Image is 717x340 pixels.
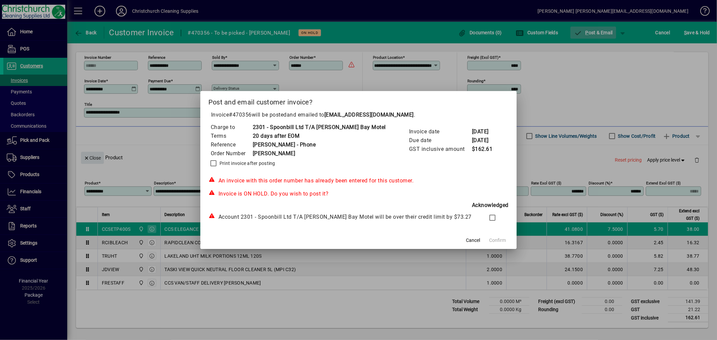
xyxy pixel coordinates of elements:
td: $162.61 [472,145,499,154]
td: Terms [210,132,252,140]
td: Reference [210,140,252,149]
span: and emailed to [287,112,414,118]
div: Account 2301 - Spoonbill Ltd T/A [PERSON_NAME] Bay Motel will be over their credit limit by $73.27 [208,213,476,221]
label: Print invoice after posting [218,160,275,167]
td: [DATE] [472,127,499,136]
div: An invoice with this order number has already been entered for this customer. [208,177,509,185]
td: [DATE] [472,136,499,145]
td: Order Number [210,149,252,158]
td: 2301 - Spoonbill Ltd T/A [PERSON_NAME] Bay Motel [252,123,386,132]
td: [PERSON_NAME] - Phone [252,140,386,149]
p: Invoice will be posted . [208,111,509,119]
b: [EMAIL_ADDRESS][DOMAIN_NAME] [324,112,414,118]
div: Invoice is ON HOLD. Do you wish to post it? [208,190,509,198]
span: #470356 [229,112,252,118]
button: Cancel [462,234,484,246]
td: Invoice date [409,127,472,136]
h2: Post and email customer invoice? [200,91,517,111]
td: GST inclusive amount [409,145,472,154]
td: Due date [409,136,472,145]
td: 20 days after EOM [252,132,386,140]
div: Acknowledged [208,201,509,209]
span: Cancel [466,237,480,244]
td: Charge to [210,123,252,132]
td: [PERSON_NAME] [252,149,386,158]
